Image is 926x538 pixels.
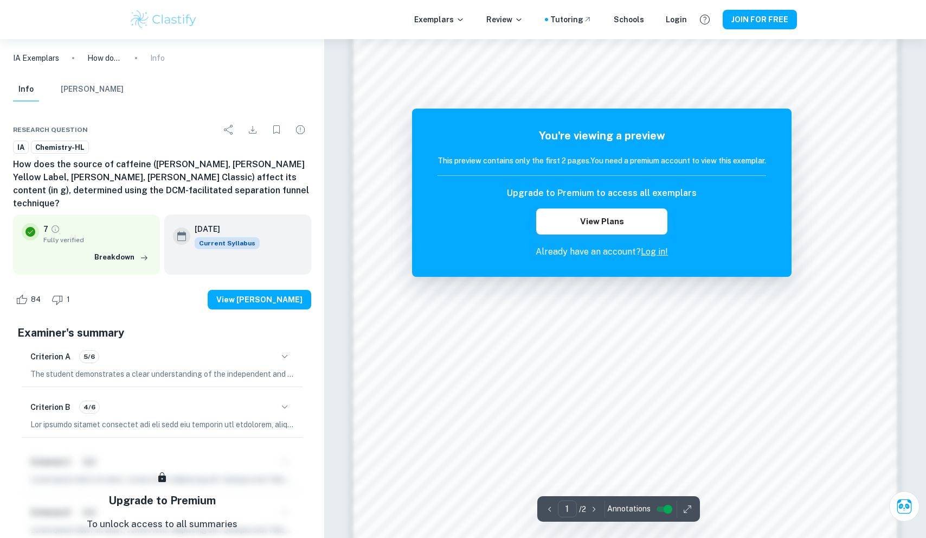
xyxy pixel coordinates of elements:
p: Already have an account? [438,245,766,258]
p: Lor ipsumdo sitamet consectet adi eli sedd eiu temporin utl etdolorem, aliquaen admi veniamquis n... [30,419,294,431]
p: Info [150,52,165,64]
a: IA [13,141,29,154]
div: Bookmark [266,119,287,141]
h5: You're viewing a preview [438,128,766,144]
a: Log in! [641,246,668,257]
h6: Criterion A [30,351,70,363]
a: Login [666,14,687,26]
span: Research question [13,125,88,135]
button: View [PERSON_NAME] [208,290,311,309]
p: To unlock access to all summaries [87,517,237,531]
div: Report issue [290,119,311,141]
p: The student demonstrates a clear understanding of the independent and dependent variables in the ... [30,368,294,380]
span: Annotations [607,503,651,515]
button: Ask Clai [889,491,919,522]
button: Help and Feedback [696,10,714,29]
h6: This preview contains only the first 2 pages. You need a premium account to view this exemplar. [438,155,766,167]
p: Exemplars [414,14,465,26]
h6: Criterion B [30,401,70,413]
p: 7 [43,223,48,235]
span: Chemistry-HL [31,142,88,153]
span: 1 [61,294,76,305]
h5: Examiner's summary [17,325,307,341]
div: This exemplar is based on the current syllabus. Feel free to refer to it for inspiration/ideas wh... [195,237,260,249]
span: 5/6 [80,352,99,362]
button: View Plans [536,208,667,235]
a: Chemistry-HL [31,141,89,154]
a: IA Exemplars [13,52,59,64]
a: Tutoring [550,14,592,26]
span: IA [14,142,28,153]
span: Fully verified [43,235,151,245]
button: Breakdown [92,249,151,265]
span: 84 [25,294,47,305]
h6: [DATE] [195,223,251,235]
p: Review [486,14,523,26]
button: Info [13,78,39,102]
div: Share [218,119,240,141]
h5: Upgrade to Premium [108,492,216,509]
div: Dislike [49,291,76,308]
h6: How does the source of caffeine ([PERSON_NAME], [PERSON_NAME] Yellow Label, [PERSON_NAME], [PERSO... [13,158,311,210]
a: Grade fully verified [50,224,60,234]
p: How does the source of caffeine ([PERSON_NAME], [PERSON_NAME] Yellow Label, [PERSON_NAME], [PERSO... [87,52,122,64]
p: / 2 [579,503,586,515]
span: 4/6 [80,402,99,412]
div: Download [242,119,263,141]
h6: Upgrade to Premium to access all exemplars [507,187,697,200]
button: [PERSON_NAME] [61,78,124,102]
a: Schools [614,14,644,26]
span: Current Syllabus [195,237,260,249]
img: Clastify logo [129,9,198,30]
div: Like [13,291,47,308]
button: JOIN FOR FREE [723,10,797,29]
